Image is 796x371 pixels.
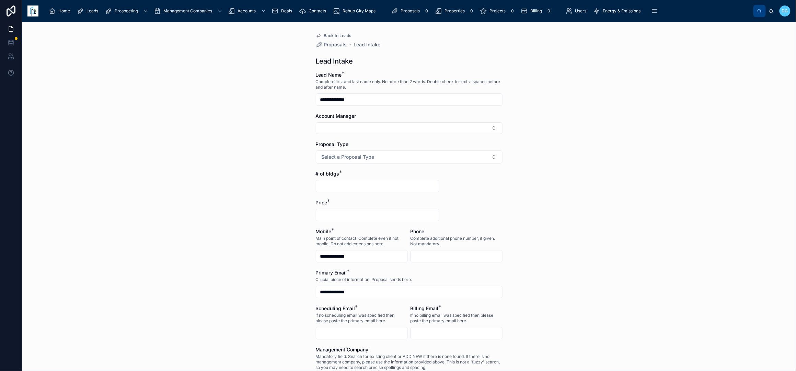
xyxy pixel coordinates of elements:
[324,33,351,38] span: Back to Leads
[782,8,788,14] span: DG
[343,8,376,14] span: Rehub City Maps
[489,8,506,14] span: Projects
[411,236,503,247] span: Complete additional phone number, if given. Not mandatory.
[316,236,408,247] span: Main point of contact. Complete even if not mobile. Do not add extensions here.
[27,5,38,16] img: App logo
[316,171,339,177] span: # of bldgs
[75,5,103,17] a: Leads
[316,141,349,147] span: Proposal Type
[354,41,381,48] a: Lead Intake
[519,5,555,17] a: Billing0
[478,5,519,17] a: Projects0
[316,354,503,370] span: Mandatory field. Search for existing client or ADD NEW if there is none found. If there is no man...
[316,347,369,352] span: Management Company
[316,113,356,119] span: Account Manager
[468,7,476,15] div: 0
[411,305,439,311] span: Billing Email
[331,5,380,17] a: Rehub City Maps
[86,8,98,14] span: Leads
[322,154,374,160] span: Select a Proposal Type
[316,228,332,234] span: Mobile
[163,8,212,14] span: Management Companies
[389,5,433,17] a: Proposals0
[44,3,753,19] div: scrollable content
[316,150,503,164] button: Select Button
[411,228,425,234] span: Phone
[324,41,347,48] span: Proposals
[238,8,256,14] span: Accounts
[564,5,591,17] a: Users
[575,8,587,14] span: Users
[445,8,465,14] span: Properties
[591,5,646,17] a: Energy & Emissions
[226,5,269,17] a: Accounts
[152,5,226,17] a: Management Companies
[47,5,75,17] a: Home
[316,33,351,38] a: Back to Leads
[115,8,138,14] span: Prospecting
[316,200,327,205] span: Price
[297,5,331,17] a: Contacts
[316,313,408,324] span: If no scheduling email was specified then please paste the primary email here.
[545,7,553,15] div: 0
[281,8,292,14] span: Deals
[530,8,542,14] span: Billing
[316,41,347,48] a: Proposals
[316,79,503,90] span: Complete first and last name only. No more than 2 words. Double check for extra spaces before and...
[508,7,517,15] div: 0
[411,313,503,324] span: If no billing email was specified then please paste the primary email here.
[316,122,503,134] button: Select Button
[316,305,355,311] span: Scheduling Email
[309,8,326,14] span: Contacts
[316,270,347,276] span: Primary Email
[269,5,297,17] a: Deals
[316,277,412,282] span: Crucial piece of information. Proposal sends here.
[103,5,152,17] a: Prospecting
[316,72,342,78] span: Lead Name
[423,7,431,15] div: 0
[433,5,478,17] a: Properties0
[603,8,641,14] span: Energy & Emissions
[58,8,70,14] span: Home
[401,8,420,14] span: Proposals
[316,56,353,66] h1: Lead Intake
